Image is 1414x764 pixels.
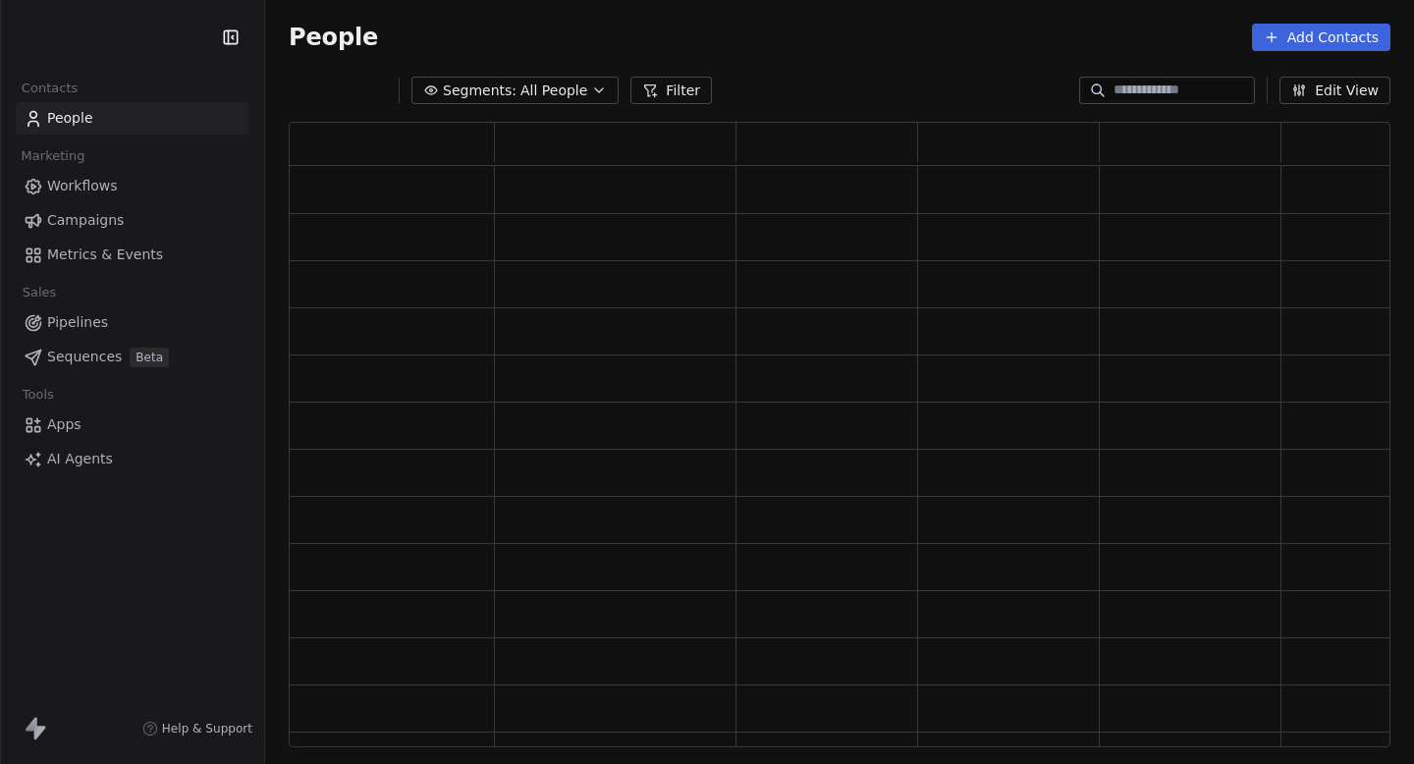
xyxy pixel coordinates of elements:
span: Segments: [443,81,517,101]
a: Pipelines [16,306,248,339]
a: Campaigns [16,204,248,237]
button: Add Contacts [1252,24,1390,51]
a: Help & Support [142,721,252,737]
a: People [16,102,248,135]
span: AI Agents [47,449,113,469]
span: People [289,23,378,52]
span: All People [520,81,587,101]
span: People [47,108,93,129]
span: Apps [47,414,82,435]
span: Campaigns [47,210,124,231]
span: Help & Support [162,721,252,737]
button: Edit View [1279,77,1390,104]
a: Apps [16,409,248,441]
button: Filter [630,77,712,104]
a: SequencesBeta [16,341,248,373]
span: Tools [14,380,62,409]
span: Beta [130,348,169,367]
a: AI Agents [16,443,248,475]
span: Pipelines [47,312,108,333]
a: Workflows [16,170,248,202]
span: Marketing [13,141,93,171]
span: Workflows [47,176,118,196]
span: Sales [14,278,65,307]
span: Sequences [47,347,122,367]
span: Contacts [13,74,86,103]
span: Metrics & Events [47,245,163,265]
a: Metrics & Events [16,239,248,271]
